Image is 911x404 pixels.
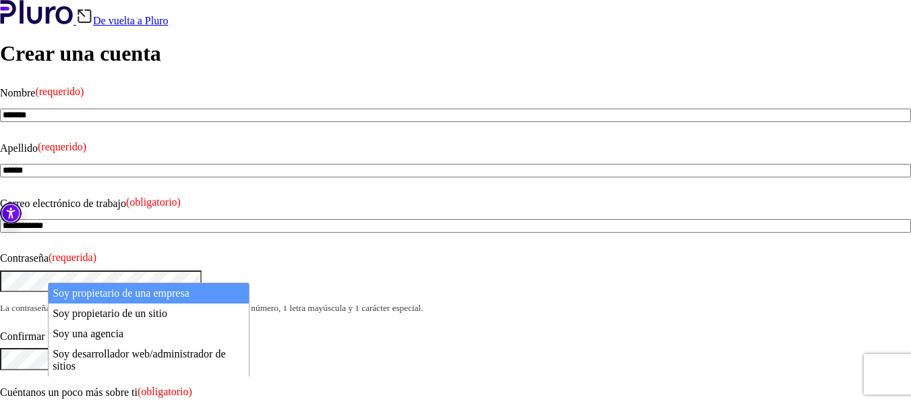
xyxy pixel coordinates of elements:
[49,252,96,263] font: (requerida)
[49,324,249,344] li: Soy una agencia
[38,141,86,152] font: (requerido)
[76,15,169,26] a: De vuelta a Pluro
[49,304,249,324] li: Soy propietario de un sitio
[35,86,84,97] font: (requerido)
[76,8,93,24] img: Icono de atrás
[126,196,181,208] font: (obligatorio)
[49,283,249,304] li: Soy propietario de una empresa
[49,344,249,376] li: Soy desarrollador web/administrador de sitios
[93,15,169,26] font: De vuelta a Pluro
[138,386,192,397] font: (obligatorio)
